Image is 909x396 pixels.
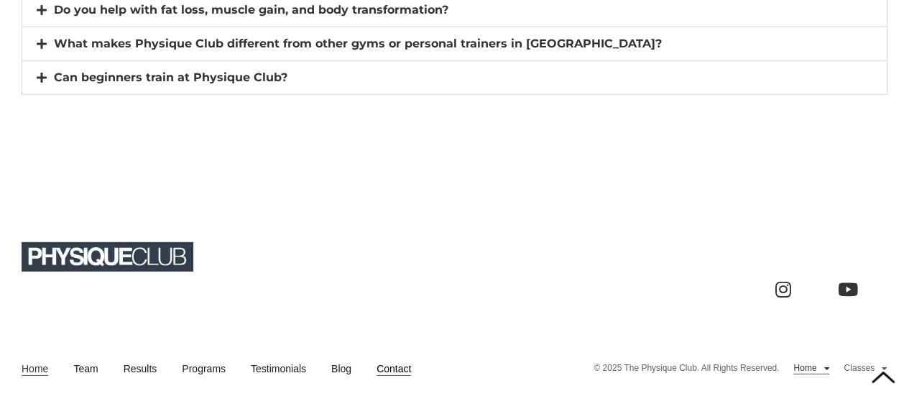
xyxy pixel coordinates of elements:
a: Results [124,362,157,376]
a: What makes Physique Club different from other gyms or personal trainers in [GEOGRAPHIC_DATA]? [54,37,662,50]
a: Home [22,362,48,376]
a: Programs [182,362,226,376]
a: Can beginners train at Physique Club? [54,70,287,84]
a: Testimonials [251,362,306,376]
a: Contact [377,362,411,376]
a: Do you help with fat loss, muscle gain, and body transformation? [54,3,448,17]
p: © 2025 The Physique Club. All Rights Reserved. [594,363,779,374]
a: Home [793,363,829,374]
a: Blog [331,362,351,376]
a: Team [73,362,98,376]
a: Classes [844,363,887,374]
